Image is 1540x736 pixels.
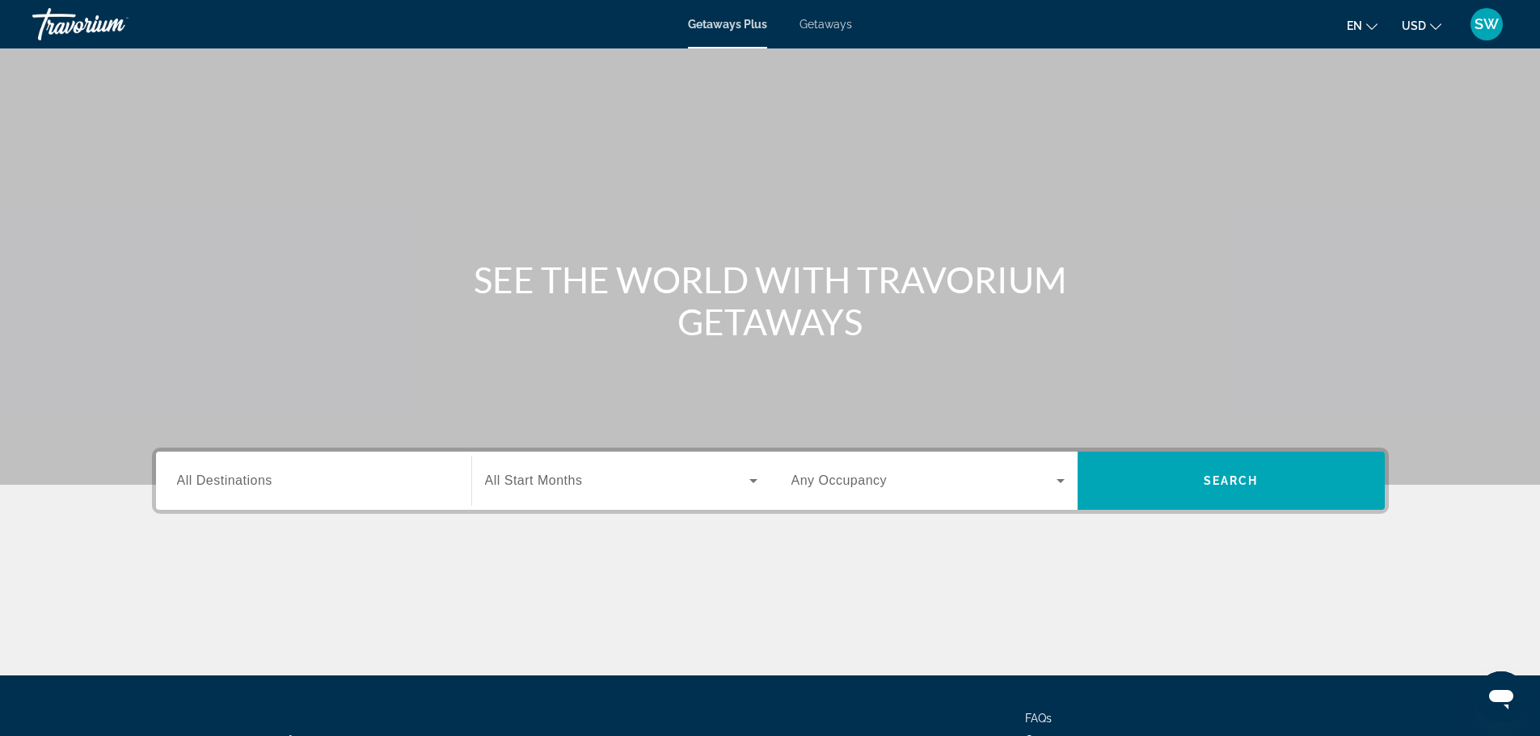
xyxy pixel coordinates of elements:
a: Getaways [800,18,852,31]
span: USD [1402,19,1426,32]
span: All Start Months [485,473,583,487]
button: User Menu [1466,7,1508,41]
a: Getaways Plus [688,18,767,31]
a: Travorium [32,3,194,45]
button: Change currency [1402,14,1441,37]
span: SW [1475,16,1499,32]
h1: SEE THE WORLD WITH TRAVORIUM GETAWAYS [467,259,1074,343]
span: Any Occupancy [791,473,888,487]
span: Search [1204,474,1259,487]
span: en [1347,19,1362,32]
a: FAQs [1025,712,1052,725]
button: Change language [1347,14,1378,37]
button: Search [1078,452,1385,510]
iframe: Button to launch messaging window [1475,671,1527,723]
div: Search widget [156,452,1385,510]
span: All Destinations [177,473,272,487]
